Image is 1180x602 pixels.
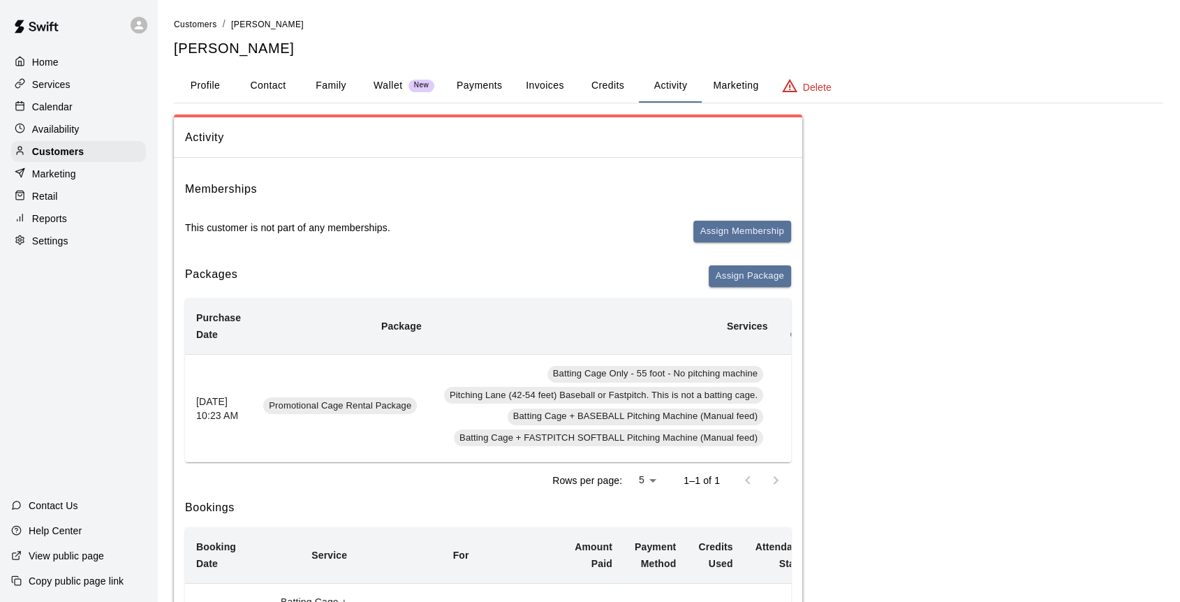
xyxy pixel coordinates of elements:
[639,69,702,103] button: Activity
[185,354,252,462] th: [DATE] 10:23 AM
[32,100,73,114] p: Calendar
[185,265,237,287] h6: Packages
[575,541,612,569] b: Amount Paid
[444,389,763,402] span: Pitching Lane (42-54 feet) Baseball or Fastpitch. This is not a batting cage.
[709,265,791,287] button: Assign Package
[803,80,832,94] p: Delete
[790,312,825,340] b: Total Credits
[32,55,59,69] p: Home
[11,74,146,95] a: Services
[11,208,146,229] a: Reports
[628,470,661,490] div: 5
[453,550,469,561] b: For
[755,541,810,569] b: Attendance Status
[454,432,763,445] span: Batting Cage + FASTPITCH SOFTBALL Pitching Machine (Manual feed)
[698,541,732,569] b: Credits Used
[29,499,78,513] p: Contact Us
[29,524,82,538] p: Help Center
[237,69,300,103] button: Contact
[693,221,791,242] button: Assign Membership
[174,39,1163,58] h5: [PERSON_NAME]
[11,163,146,184] a: Marketing
[32,189,58,203] p: Retail
[32,167,76,181] p: Marketing
[547,367,764,381] span: Batting Cage Only - 55 foot - No pitching machine
[185,180,257,198] h6: Memberships
[263,402,422,413] a: Promotional Cage Rental Package
[32,78,71,91] p: Services
[11,230,146,251] a: Settings
[223,17,226,31] li: /
[576,69,639,103] button: Credits
[174,20,217,29] span: Customers
[408,81,434,90] span: New
[513,69,576,103] button: Invoices
[196,541,236,569] b: Booking Date
[445,69,513,103] button: Payments
[300,69,362,103] button: Family
[32,122,80,136] p: Availability
[635,541,676,569] b: Payment Method
[174,69,1163,103] div: basic tabs example
[702,69,769,103] button: Marketing
[29,549,104,563] p: View public page
[374,78,403,93] p: Wallet
[508,410,764,423] span: Batting Cage + BASEBALL Pitching Machine (Manual feed)
[231,20,304,29] span: [PERSON_NAME]
[185,298,1056,462] table: simple table
[11,186,146,207] a: Retail
[11,119,146,140] a: Availability
[174,18,217,29] a: Customers
[552,473,622,487] p: Rows per page:
[11,141,146,162] a: Customers
[381,321,422,332] b: Package
[32,212,67,226] p: Reports
[174,69,237,103] button: Profile
[263,399,417,413] span: Promotional Cage Rental Package
[11,96,146,117] a: Calendar
[311,550,347,561] b: Service
[32,234,68,248] p: Settings
[684,473,720,487] p: 1–1 of 1
[727,321,768,332] b: Services
[185,129,791,147] span: Activity
[32,145,84,159] p: Customers
[779,354,836,462] td: 1
[196,312,241,340] b: Purchase Date
[29,574,124,588] p: Copy public page link
[174,17,1163,32] nav: breadcrumb
[185,499,791,517] h6: Bookings
[185,221,390,235] p: This customer is not part of any memberships.
[11,52,146,73] a: Home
